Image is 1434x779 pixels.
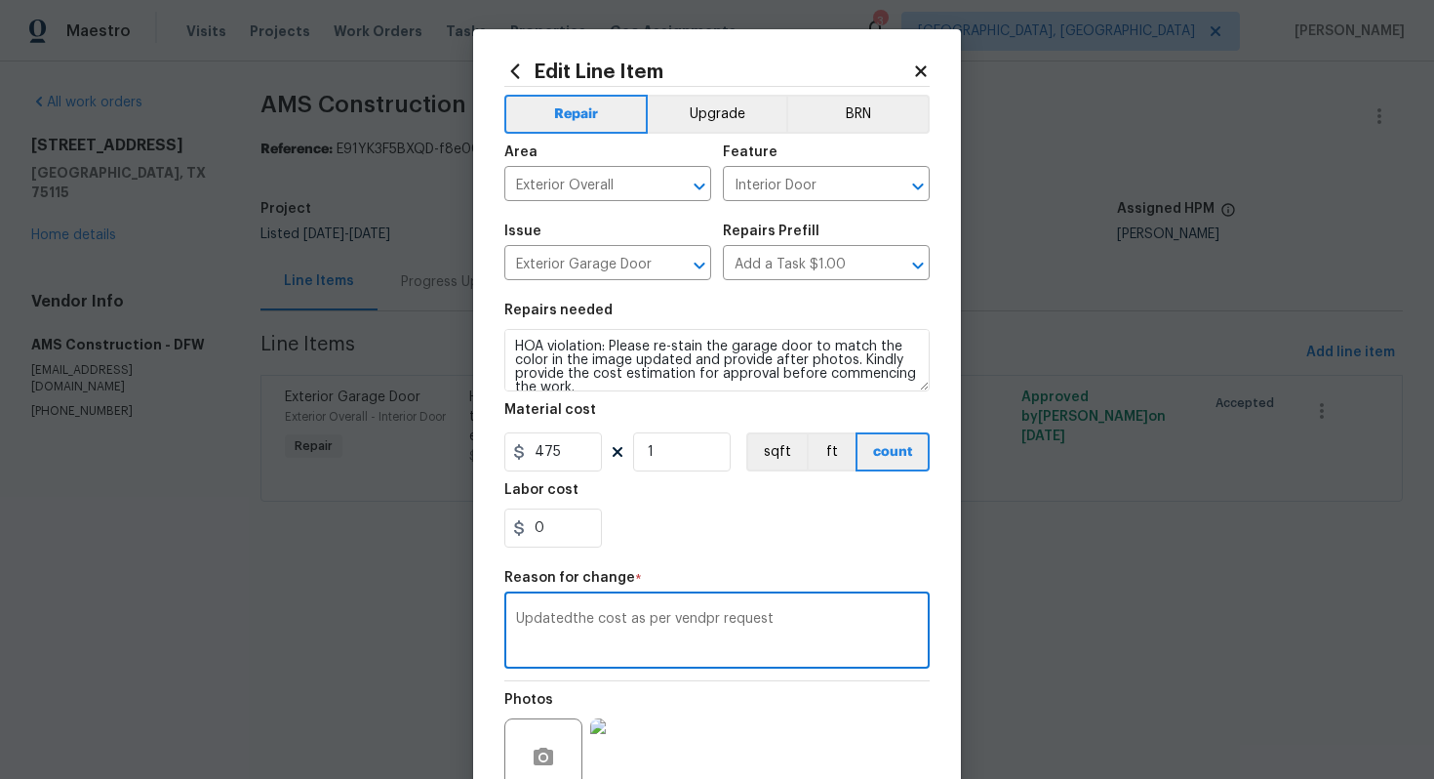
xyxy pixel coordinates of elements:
h5: Photos [504,693,553,707]
button: Open [904,173,932,200]
button: BRN [786,95,930,134]
h5: Feature [723,145,777,159]
button: Repair [504,95,648,134]
h5: Area [504,145,538,159]
button: sqft [746,432,807,471]
button: Open [686,173,713,200]
button: ft [807,432,856,471]
button: Open [904,252,932,279]
h5: Labor cost [504,483,578,497]
button: count [856,432,930,471]
textarea: Updatedthe cost as per vendpr request [516,612,918,653]
textarea: HOA violation: Please re-stain the garage door to match the color in the image updated and provid... [504,329,930,391]
h5: Issue [504,225,541,238]
h2: Edit Line Item [504,61,912,82]
button: Upgrade [648,95,787,134]
h5: Repairs Prefill [723,225,819,238]
button: Open [686,252,713,279]
h5: Repairs needed [504,304,613,317]
h5: Material cost [504,403,596,417]
h5: Reason for change [504,571,635,585]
